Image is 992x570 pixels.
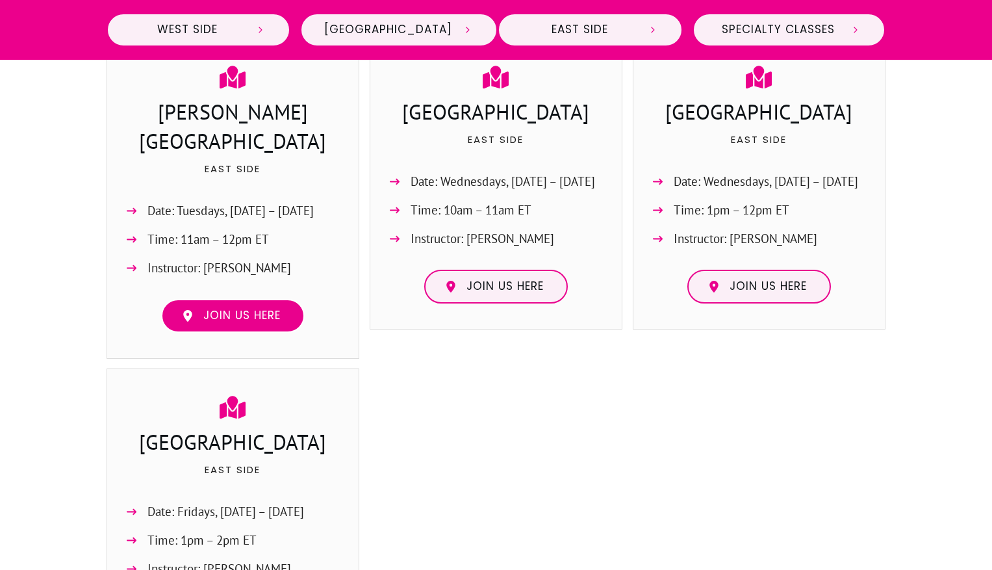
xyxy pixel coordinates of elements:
h3: [GEOGRAPHIC_DATA] [646,97,872,130]
a: West Side [107,13,291,47]
a: Join us here [161,299,305,333]
a: Join us here [424,270,568,304]
a: [GEOGRAPHIC_DATA] [300,13,498,47]
span: Instructor: [PERSON_NAME] [411,228,554,250]
span: Join us here [203,309,281,323]
p: East Side [120,461,346,494]
a: Join us here [687,270,831,304]
p: East Side [383,131,609,164]
span: Date: Fridays, [DATE] – [DATE] [147,501,304,523]
h3: [PERSON_NAME][GEOGRAPHIC_DATA] [120,97,346,159]
span: West Side [131,23,246,37]
span: Date: Wednesdays, [DATE] – [DATE] [411,171,595,192]
span: Instructor: [PERSON_NAME] [147,257,291,279]
a: East Side [498,13,683,47]
span: Date: Wednesdays, [DATE] – [DATE] [674,171,858,192]
span: Join us here [730,279,807,294]
span: Time: 10am – 11am ET [411,200,531,221]
span: Time: 1pm – 2pm ET [147,530,257,551]
span: Date: Tuesdays, [DATE] – [DATE] [147,200,314,222]
span: East Side [522,23,637,37]
h3: [GEOGRAPHIC_DATA] [120,428,346,460]
p: East Side [120,161,346,193]
span: Instructor: [PERSON_NAME] [674,228,817,250]
span: [GEOGRAPHIC_DATA] [324,23,452,37]
p: East Side [646,131,872,164]
span: Time: 11am – 12pm ET [147,229,269,250]
a: Specialty Classes [693,13,885,47]
span: Time: 1pm – 12pm ET [674,200,789,221]
span: Join us here [466,279,544,294]
span: Specialty Classes [717,23,840,37]
h3: [GEOGRAPHIC_DATA] [383,97,609,130]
